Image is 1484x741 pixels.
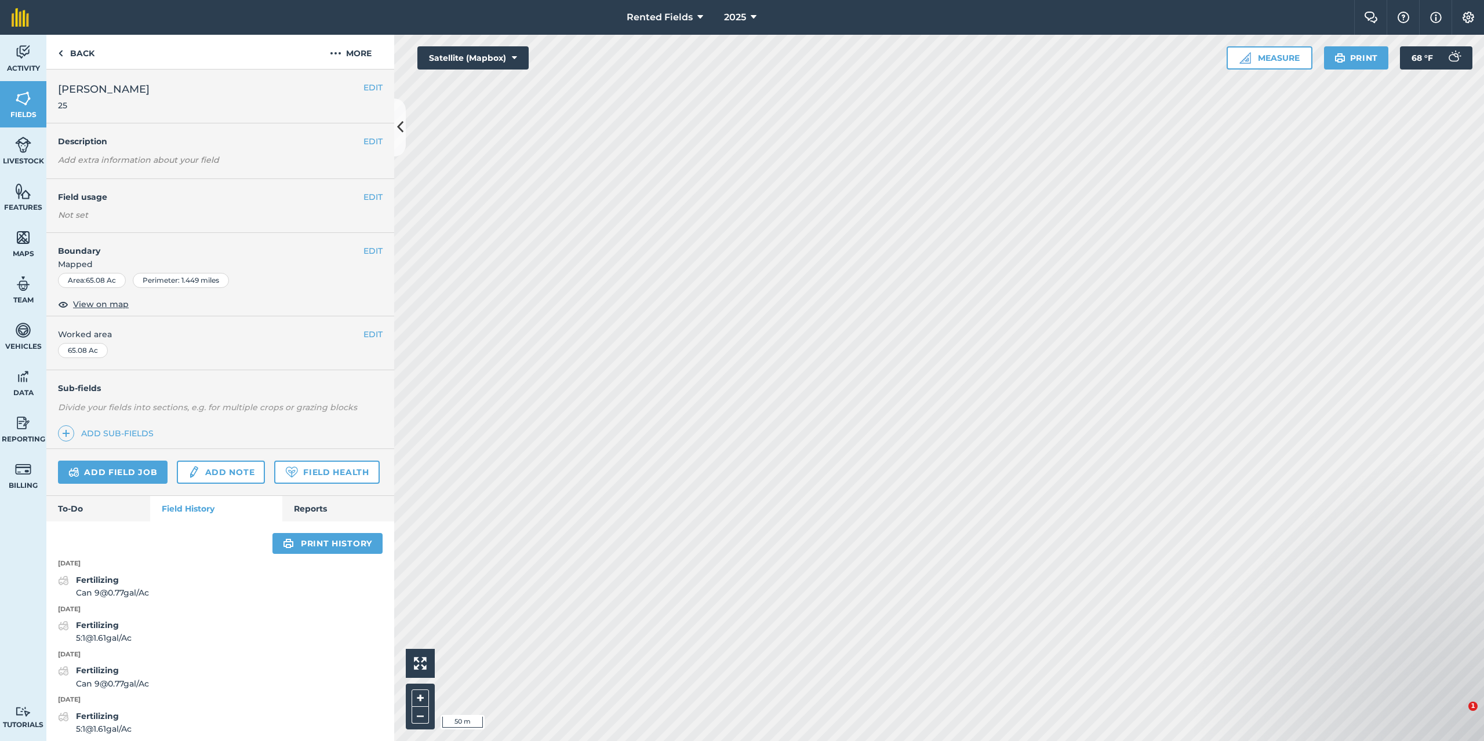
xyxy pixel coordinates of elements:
button: EDIT [363,244,383,257]
img: svg+xml;base64,PD94bWwgdmVyc2lvbj0iMS4wIiBlbmNvZGluZz0idXRmLTgiPz4KPCEtLSBHZW5lcmF0b3I6IEFkb2JlIE... [15,368,31,385]
img: svg+xml;base64,PD94bWwgdmVyc2lvbj0iMS4wIiBlbmNvZGluZz0idXRmLTgiPz4KPCEtLSBHZW5lcmF0b3I6IEFkb2JlIE... [58,664,69,678]
button: View on map [58,297,129,311]
strong: Fertilizing [76,711,119,721]
p: [DATE] [46,604,394,615]
img: svg+xml;base64,PD94bWwgdmVyc2lvbj0iMS4wIiBlbmNvZGluZz0idXRmLTgiPz4KPCEtLSBHZW5lcmF0b3I6IEFkb2JlIE... [187,465,200,479]
img: svg+xml;base64,PHN2ZyB4bWxucz0iaHR0cDovL3d3dy53My5vcmcvMjAwMC9zdmciIHdpZHRoPSI1NiIgaGVpZ2h0PSI2MC... [15,90,31,107]
a: Fertilizing5:1@1.61gal/Ac [58,619,132,645]
span: Worked area [58,328,383,341]
img: svg+xml;base64,PD94bWwgdmVyc2lvbj0iMS4wIiBlbmNvZGluZz0idXRmLTgiPz4KPCEtLSBHZW5lcmF0b3I6IEFkb2JlIE... [15,461,31,478]
img: svg+xml;base64,PHN2ZyB4bWxucz0iaHR0cDovL3d3dy53My5vcmcvMjAwMC9zdmciIHdpZHRoPSIxNyIgaGVpZ2h0PSIxNy... [1430,10,1442,24]
em: Add extra information about your field [58,155,219,165]
img: svg+xml;base64,PD94bWwgdmVyc2lvbj0iMS4wIiBlbmNvZGluZz0idXRmLTgiPz4KPCEtLSBHZW5lcmF0b3I6IEFkb2JlIE... [58,619,69,633]
button: More [307,35,394,69]
img: svg+xml;base64,PHN2ZyB4bWxucz0iaHR0cDovL3d3dy53My5vcmcvMjAwMC9zdmciIHdpZHRoPSIxOSIgaGVpZ2h0PSIyNC... [1334,51,1345,65]
strong: Fertilizing [76,620,119,630]
iframe: Intercom live chat [1445,702,1472,729]
a: Print history [272,533,383,554]
button: EDIT [363,81,383,94]
img: svg+xml;base64,PD94bWwgdmVyc2lvbj0iMS4wIiBlbmNvZGluZz0idXRmLTgiPz4KPCEtLSBHZW5lcmF0b3I6IEFkb2JlIE... [1442,46,1465,70]
span: View on map [73,298,129,311]
button: + [412,689,429,707]
strong: Fertilizing [76,575,119,585]
div: Perimeter : 1.449 miles [133,273,229,288]
a: Field Health [274,461,379,484]
img: A cog icon [1461,12,1475,23]
img: svg+xml;base64,PD94bWwgdmVyc2lvbj0iMS4wIiBlbmNvZGluZz0idXRmLTgiPz4KPCEtLSBHZW5lcmF0b3I6IEFkb2JlIE... [15,322,31,339]
img: svg+xml;base64,PHN2ZyB4bWxucz0iaHR0cDovL3d3dy53My5vcmcvMjAwMC9zdmciIHdpZHRoPSI1NiIgaGVpZ2h0PSI2MC... [15,182,31,200]
h4: Sub-fields [46,382,394,395]
span: 5:1 @ 1.61 gal / Ac [76,722,132,735]
img: fieldmargin Logo [12,8,29,27]
p: [DATE] [46,649,394,660]
button: EDIT [363,328,383,341]
a: FertilizingCan 9@0.77gal/Ac [58,664,149,690]
em: Divide your fields into sections, e.g. for multiple crops or grazing blocks [58,402,357,413]
button: 68 °F [1400,46,1472,70]
strong: Fertilizing [76,665,119,676]
img: svg+xml;base64,PD94bWwgdmVyc2lvbj0iMS4wIiBlbmNvZGluZz0idXRmLTgiPz4KPCEtLSBHZW5lcmF0b3I6IEFkb2JlIE... [15,43,31,61]
img: svg+xml;base64,PHN2ZyB4bWxucz0iaHR0cDovL3d3dy53My5vcmcvMjAwMC9zdmciIHdpZHRoPSIxNCIgaGVpZ2h0PSIyNC... [62,426,70,440]
button: Print [1324,46,1389,70]
img: svg+xml;base64,PD94bWwgdmVyc2lvbj0iMS4wIiBlbmNvZGluZz0idXRmLTgiPz4KPCEtLSBHZW5lcmF0b3I6IEFkb2JlIE... [58,710,69,724]
p: [DATE] [46,559,394,569]
span: 5:1 @ 1.61 gal / Ac [76,632,132,644]
img: svg+xml;base64,PHN2ZyB4bWxucz0iaHR0cDovL3d3dy53My5vcmcvMjAwMC9zdmciIHdpZHRoPSIxOSIgaGVpZ2h0PSIyNC... [283,536,294,550]
span: Can 9 @ 0.77 gal / Ac [76,677,149,690]
img: svg+xml;base64,PD94bWwgdmVyc2lvbj0iMS4wIiBlbmNvZGluZz0idXRmLTgiPz4KPCEtLSBHZW5lcmF0b3I6IEFkb2JlIE... [15,414,31,432]
a: Add sub-fields [58,425,158,441]
button: EDIT [363,135,383,148]
span: Rented Fields [627,10,693,24]
img: svg+xml;base64,PHN2ZyB4bWxucz0iaHR0cDovL3d3dy53My5vcmcvMjAwMC9zdmciIHdpZHRoPSI1NiIgaGVpZ2h0PSI2MC... [15,229,31,246]
div: Area : 65.08 Ac [58,273,126,288]
p: [DATE] [46,695,394,705]
img: A question mark icon [1396,12,1410,23]
button: Measure [1227,46,1312,70]
a: Reports [282,496,394,521]
div: 65.08 Ac [58,343,108,358]
span: 1 [1468,702,1478,711]
button: Satellite (Mapbox) [417,46,529,70]
h4: Description [58,135,383,148]
img: svg+xml;base64,PD94bWwgdmVyc2lvbj0iMS4wIiBlbmNvZGluZz0idXRmLTgiPz4KPCEtLSBHZW5lcmF0b3I6IEFkb2JlIE... [15,706,31,717]
img: svg+xml;base64,PHN2ZyB4bWxucz0iaHR0cDovL3d3dy53My5vcmcvMjAwMC9zdmciIHdpZHRoPSIxOCIgaGVpZ2h0PSIyNC... [58,297,68,311]
span: [PERSON_NAME] [58,81,150,97]
a: Fertilizing5:1@1.61gal/Ac [58,710,132,736]
img: svg+xml;base64,PD94bWwgdmVyc2lvbj0iMS4wIiBlbmNvZGluZz0idXRmLTgiPz4KPCEtLSBHZW5lcmF0b3I6IEFkb2JlIE... [58,574,69,587]
button: EDIT [363,191,383,203]
a: Add note [177,461,265,484]
span: 25 [58,100,150,111]
img: svg+xml;base64,PD94bWwgdmVyc2lvbj0iMS4wIiBlbmNvZGluZz0idXRmLTgiPz4KPCEtLSBHZW5lcmF0b3I6IEFkb2JlIE... [68,465,79,479]
img: svg+xml;base64,PHN2ZyB4bWxucz0iaHR0cDovL3d3dy53My5vcmcvMjAwMC9zdmciIHdpZHRoPSI5IiBoZWlnaHQ9IjI0Ii... [58,46,63,60]
img: svg+xml;base64,PD94bWwgdmVyc2lvbj0iMS4wIiBlbmNvZGluZz0idXRmLTgiPz4KPCEtLSBHZW5lcmF0b3I6IEFkb2JlIE... [15,136,31,154]
span: 2025 [724,10,746,24]
a: Add field job [58,461,168,484]
img: Ruler icon [1239,52,1251,64]
span: 68 ° F [1412,46,1433,70]
h4: Boundary [46,233,363,257]
img: svg+xml;base64,PD94bWwgdmVyc2lvbj0iMS4wIiBlbmNvZGluZz0idXRmLTgiPz4KPCEtLSBHZW5lcmF0b3I6IEFkb2JlIE... [15,275,31,293]
div: Not set [58,209,383,221]
span: Mapped [46,258,394,271]
a: FertilizingCan 9@0.77gal/Ac [58,574,149,600]
span: Can 9 @ 0.77 gal / Ac [76,586,149,599]
a: Back [46,35,106,69]
img: Four arrows, one pointing top left, one top right, one bottom right and the last bottom left [414,657,427,670]
h4: Field usage [58,191,363,203]
button: – [412,707,429,724]
img: svg+xml;base64,PHN2ZyB4bWxucz0iaHR0cDovL3d3dy53My5vcmcvMjAwMC9zdmciIHdpZHRoPSIyMCIgaGVpZ2h0PSIyNC... [330,46,341,60]
a: Field History [150,496,282,521]
a: To-Do [46,496,150,521]
img: Two speech bubbles overlapping with the left bubble in the forefront [1364,12,1378,23]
